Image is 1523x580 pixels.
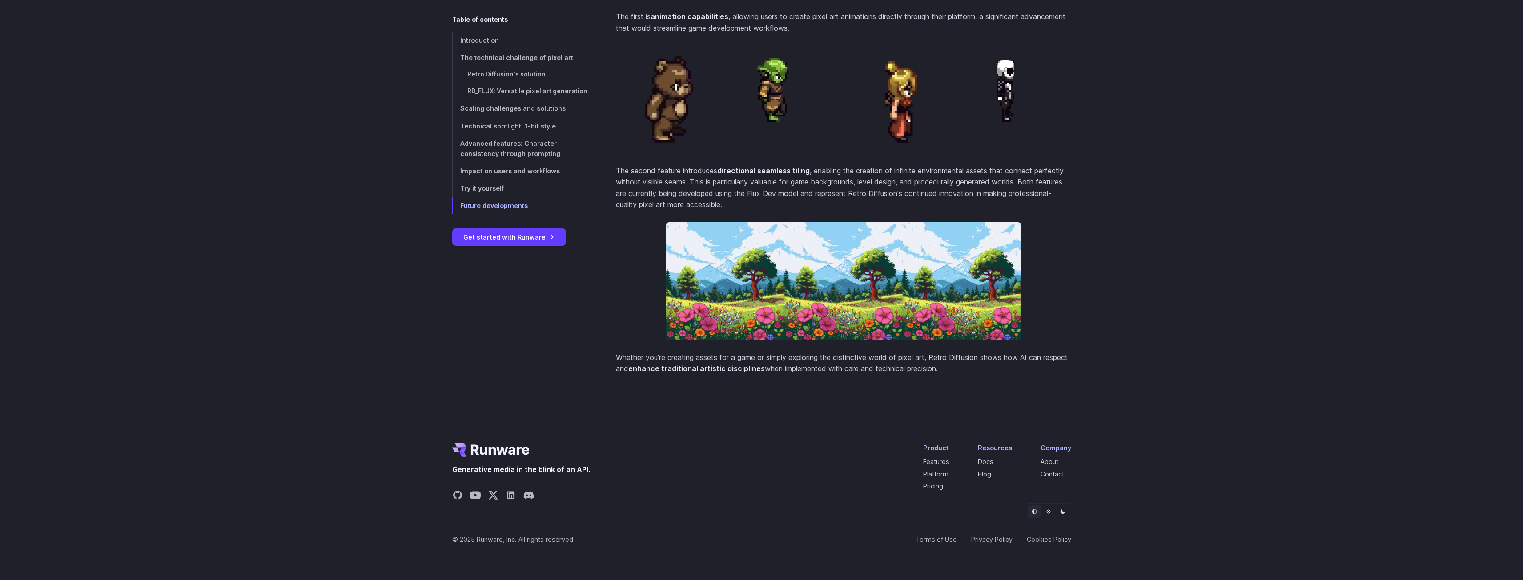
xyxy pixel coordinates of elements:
[1026,503,1071,520] ul: Theme selector
[452,14,508,24] span: Table of contents
[923,470,948,478] a: Platform
[1027,534,1071,544] a: Cookies Policy
[488,490,498,503] a: Share on X
[452,117,587,135] a: Technical spotlight: 1-bit style
[1028,505,1041,518] button: Default
[978,443,1012,453] div: Resources
[452,534,573,544] span: © 2025 Runware, Inc. All rights reserved
[628,364,765,373] strong: enhance traditional artistic disciplines
[452,83,587,100] a: RD_FLUX: Versatile pixel art generation
[452,490,463,503] a: Share on GitHub
[651,12,728,21] strong: animation capabilities
[506,490,516,503] a: Share on LinkedIn
[978,470,991,478] a: Blog
[467,71,546,78] span: Retro Diffusion's solution
[1041,458,1058,465] a: About
[916,534,957,544] a: Terms of Use
[467,88,587,95] span: RD_FLUX: Versatile pixel art generation
[452,464,590,476] span: Generative media in the blink of an API.
[616,11,1071,34] p: The first is , allowing users to create pixel art animations directly through their platform, a s...
[963,45,1048,131] img: a pixel art animated character with a round, white head and a suit, walking with a mysterious aura
[847,45,956,154] img: a pixel art animated character of a regal figure with long blond hair and a red outfit, walking
[923,458,949,465] a: Features
[460,54,573,61] span: The technical challenge of pixel art
[717,166,810,175] strong: directional seamless tiling
[460,105,566,112] span: Scaling challenges and solutions
[923,482,943,490] a: Pricing
[1042,505,1055,518] button: Light
[1041,443,1071,453] div: Company
[452,100,587,117] a: Scaling challenges and solutions
[460,140,560,157] span: Advanced features: Character consistency through prompting
[616,352,1071,375] p: Whether you're creating assets for a game or simply exploring the distinctive world of pixel art,...
[452,197,587,214] a: Future developments
[452,180,587,197] a: Try it yourself
[523,490,534,503] a: Share on Discord
[460,122,556,130] span: Technical spotlight: 1-bit style
[452,228,566,246] a: Get started with Runware
[923,443,949,453] div: Product
[971,534,1013,544] a: Privacy Policy
[731,45,817,131] img: a pixel art animated character resembling a small green alien with pointed ears, wearing a robe
[616,45,724,154] img: a pixel art animated walking bear character, with a simple and chubby design
[452,32,587,49] a: Introduction
[460,36,499,44] span: Introduction
[452,162,587,180] a: Impact on users and workflows
[978,458,993,465] a: Docs
[460,202,528,209] span: Future developments
[1041,470,1064,478] a: Contact
[452,443,530,457] a: Go to /
[452,135,587,162] a: Advanced features: Character consistency through prompting
[470,490,481,503] a: Share on YouTube
[460,167,560,175] span: Impact on users and workflows
[452,66,587,83] a: Retro Diffusion's solution
[452,49,587,66] a: The technical challenge of pixel art
[1057,505,1069,518] button: Dark
[666,222,1021,341] img: a beautiful pixel art meadow filled with colorful wildflowers, trees, and mountains under a clear...
[460,184,504,192] span: Try it yourself
[616,165,1071,211] p: The second feature introduces , enabling the creation of infinite environmental assets that conne...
